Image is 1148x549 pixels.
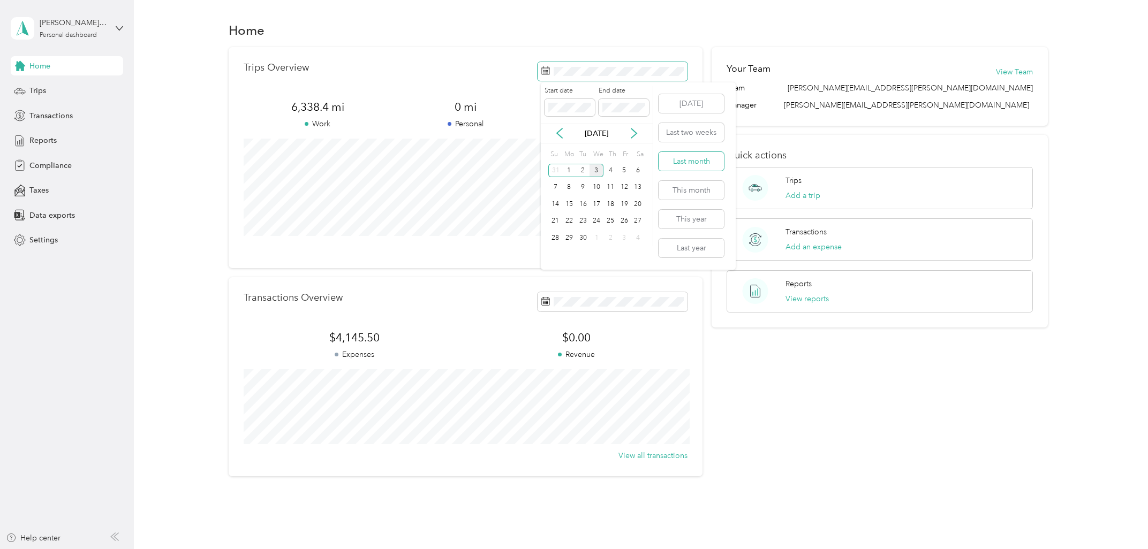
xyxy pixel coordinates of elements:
div: 27 [631,215,645,228]
div: 3 [590,164,603,177]
div: Th [607,147,617,162]
span: [PERSON_NAME][EMAIL_ADDRESS][PERSON_NAME][DOMAIN_NAME] [784,101,1029,110]
div: 21 [548,215,562,228]
div: 26 [617,215,631,228]
div: Tu [578,147,588,162]
div: 5 [617,164,631,177]
button: Last month [659,152,724,171]
div: 15 [562,197,576,211]
button: Last two weeks [659,123,724,142]
div: 19 [617,197,631,211]
p: Quick actions [727,150,1032,161]
div: 2 [603,231,617,245]
div: 24 [590,215,603,228]
button: This month [659,181,724,200]
label: End date [599,86,649,96]
span: 0 mi [540,100,688,115]
div: 20 [631,197,645,211]
div: Fr [621,147,631,162]
label: Start date [545,86,595,96]
div: 4 [631,231,645,245]
div: 3 [617,231,631,245]
span: Team [727,82,745,94]
span: 0 mi [391,100,539,115]
button: View all transactions [618,450,688,461]
button: View Team [996,66,1033,78]
iframe: Everlance-gr Chat Button Frame [1088,489,1148,549]
span: Taxes [29,185,49,196]
button: Help center [6,532,61,544]
div: 10 [590,181,603,194]
div: 29 [562,231,576,245]
div: 6 [631,164,645,177]
div: 13 [631,181,645,194]
div: 1 [562,164,576,177]
div: Su [548,147,558,162]
button: View reports [786,293,829,304]
div: 23 [576,215,590,228]
div: Sa [635,147,645,162]
p: [DATE] [574,128,619,139]
span: $0.00 [466,330,688,345]
div: 11 [603,181,617,194]
div: 25 [603,215,617,228]
button: Add an expense [786,241,842,253]
div: 28 [548,231,562,245]
div: 9 [576,181,590,194]
div: [PERSON_NAME] See [40,17,107,28]
button: Last year [659,239,724,257]
span: Settings [29,234,58,246]
button: This year [659,210,724,228]
p: Transactions Overview [244,292,343,303]
div: Mo [562,147,574,162]
div: 16 [576,197,590,211]
button: [DATE] [659,94,724,113]
p: Unclassified [540,118,688,129]
span: Reports [29,135,57,146]
div: 4 [603,164,617,177]
div: 22 [562,215,576,228]
div: 2 [576,164,590,177]
span: Data exports [29,210,75,221]
div: We [591,147,603,162]
p: Personal [391,118,539,129]
div: 7 [548,181,562,194]
div: 8 [562,181,576,194]
div: 17 [590,197,603,211]
p: Expenses [244,349,465,360]
div: Personal dashboard [40,32,97,39]
span: 6,338.4 mi [244,100,391,115]
span: Compliance [29,160,72,171]
div: 18 [603,197,617,211]
div: 31 [548,164,562,177]
span: Trips [29,85,46,96]
span: Home [29,60,50,72]
p: Transactions [786,226,827,238]
span: [PERSON_NAME][EMAIL_ADDRESS][PERSON_NAME][DOMAIN_NAME] [788,82,1033,94]
p: Work [244,118,391,129]
p: Trips Overview [244,62,309,73]
div: 30 [576,231,590,245]
div: 12 [617,181,631,194]
h2: Your Team [727,62,771,75]
span: Manager [727,100,757,111]
button: Add a trip [786,190,820,201]
div: 1 [590,231,603,245]
p: Trips [786,175,802,186]
div: 14 [548,197,562,211]
p: Revenue [466,349,688,360]
p: Reports [786,278,812,289]
h1: Home [229,25,265,36]
span: $4,145.50 [244,330,465,345]
span: Transactions [29,110,73,121]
